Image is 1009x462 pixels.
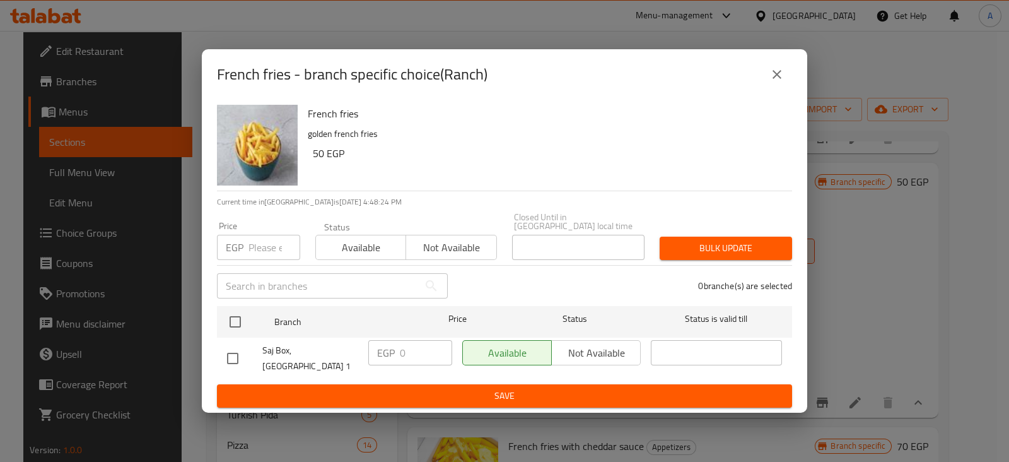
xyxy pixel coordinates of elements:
h2: French fries - branch specific choice(Ranch) [217,64,487,85]
span: Saj Box, [GEOGRAPHIC_DATA] 1 [262,343,358,374]
span: Status [510,311,641,327]
span: Price [416,311,499,327]
img: French fries [217,105,298,186]
button: Save [217,384,792,408]
p: Current time in [GEOGRAPHIC_DATA] is [DATE] 4:48:24 PM [217,196,792,208]
input: Please enter price [400,340,452,365]
h6: French fries [308,105,782,122]
p: EGP [226,240,243,255]
span: Bulk update [670,240,782,256]
p: golden french fries [308,126,782,142]
p: 0 branche(s) are selected [698,280,792,292]
span: Not available [411,239,491,257]
button: Not available [405,235,496,260]
button: Available [315,235,406,260]
p: EGP [377,345,395,360]
input: Search in branches [217,273,419,299]
button: Bulk update [660,237,792,260]
span: Branch [274,314,405,330]
button: close [762,59,792,90]
span: Available [321,239,401,257]
input: Please enter price [248,235,300,260]
span: Save [227,388,782,404]
h6: 50 EGP [313,145,782,162]
span: Status is valid till [651,311,782,327]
